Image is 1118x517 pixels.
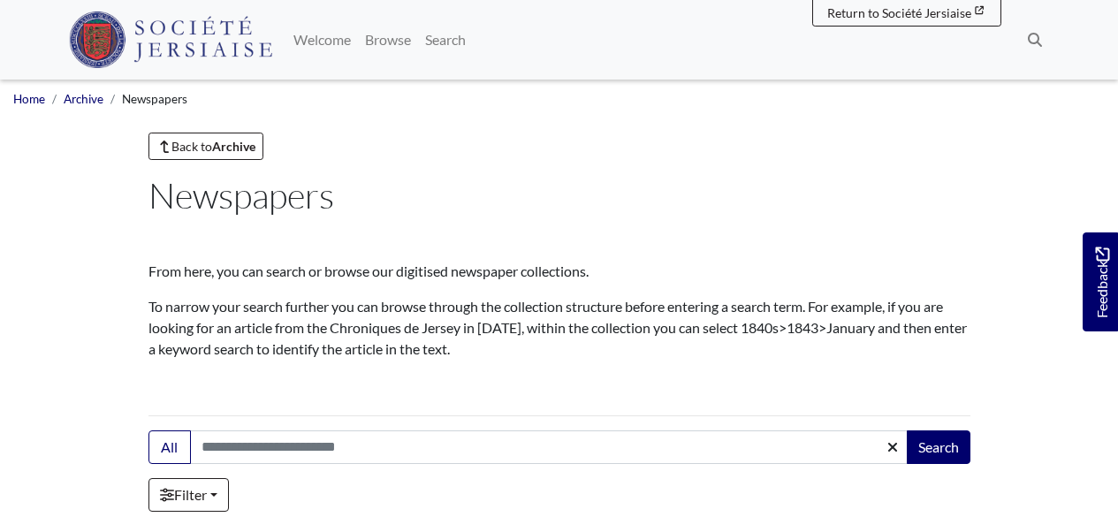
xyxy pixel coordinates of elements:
a: Société Jersiaise logo [69,7,273,72]
h1: Newspapers [148,174,970,217]
button: Search [907,430,970,464]
a: Home [13,92,45,106]
span: Newspapers [122,92,187,106]
input: Search this collection... [190,430,909,464]
a: Would you like to provide feedback? [1083,232,1118,331]
span: Return to Société Jersiaise [827,5,971,20]
p: From here, you can search or browse our digitised newspaper collections. [148,261,970,282]
a: Archive [64,92,103,106]
a: Filter [148,478,229,512]
button: All [148,430,191,464]
a: Browse [358,22,418,57]
span: Feedback [1091,247,1113,319]
a: Search [418,22,473,57]
strong: Archive [212,139,255,154]
img: Société Jersiaise [69,11,273,68]
a: Welcome [286,22,358,57]
p: To narrow your search further you can browse through the collection structure before entering a s... [148,296,970,360]
a: Back toArchive [148,133,264,160]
